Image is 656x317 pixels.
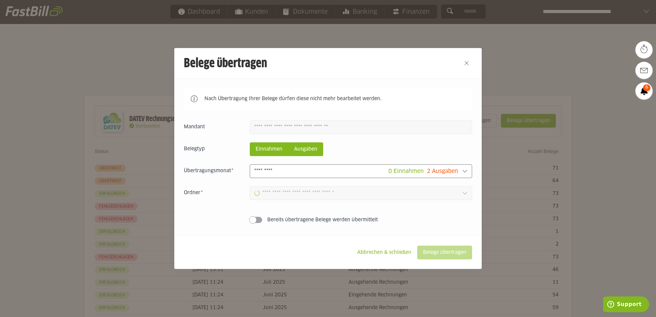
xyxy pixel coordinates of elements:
[427,168,458,174] span: 2 Ausgaben
[351,246,417,259] sl-button: Abbrechen & schließen
[288,142,323,156] sl-radio-button: Ausgaben
[635,82,653,99] a: 6
[388,168,424,174] span: 0 Einnahmen
[250,142,288,156] sl-radio-button: Einnahmen
[184,216,472,223] sl-switch: Bereits übertragene Belege werden übermittelt
[643,84,651,91] span: 6
[417,246,472,259] sl-button: Belege übertragen
[603,296,649,314] iframe: Öffnet ein Widget, in dem Sie weitere Informationen finden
